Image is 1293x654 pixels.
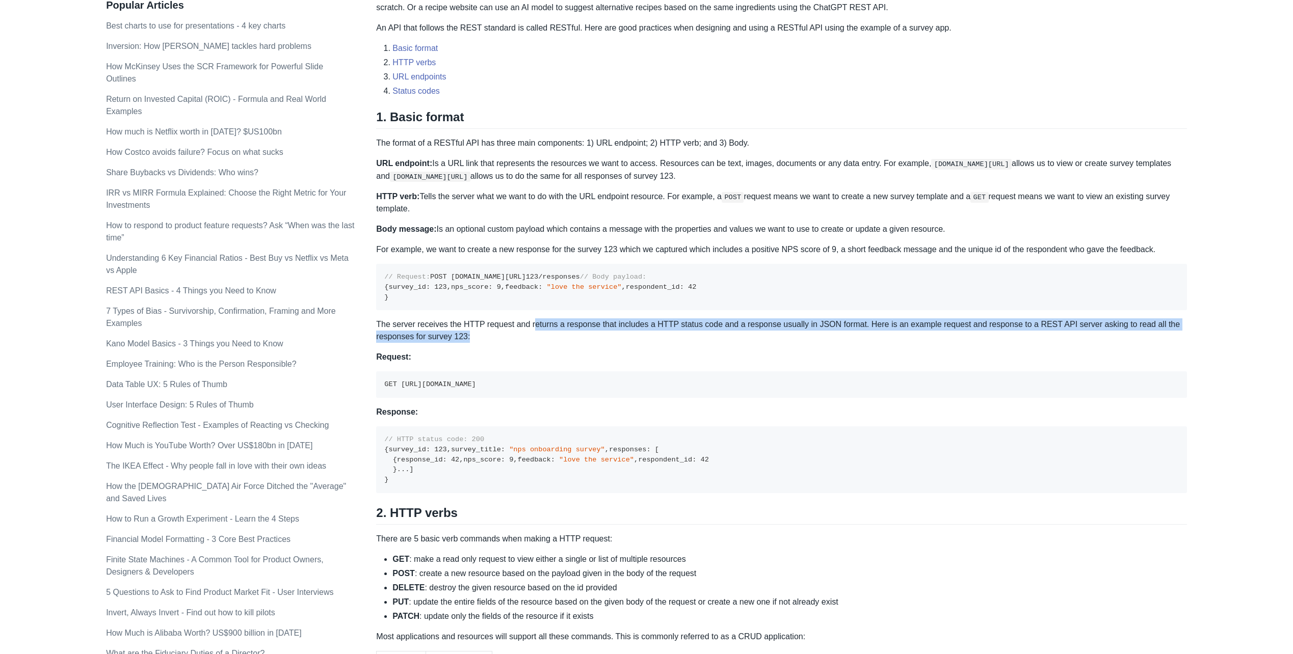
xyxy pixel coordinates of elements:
a: REST API Basics - 4 Things you Need to Know [106,286,276,295]
span: , [513,456,517,464]
strong: HTTP verb: [376,192,419,201]
code: survey_id survey_title responses response_id nps_score feedback respondent_id ... [384,435,709,483]
span: : [501,456,505,464]
span: { [384,283,388,291]
a: Financial Model Formatting - 3 Core Best Practices [106,535,291,543]
a: Kano Model Basics - 3 Things you Need to Know [106,339,283,348]
span: 123 [434,446,446,453]
span: , [501,283,505,291]
span: : [680,283,684,291]
span: : [551,456,555,464]
span: "love the service" [559,456,634,464]
a: How Much is YouTube Worth? Over US$180bn in [DATE] [106,441,312,450]
a: HTTP verbs [392,58,436,67]
code: [DOMAIN_NAME][URL] [390,172,470,182]
span: : [426,283,430,291]
a: How Much is Alibaba Worth? US$900 billion in [DATE] [106,629,302,637]
span: : [692,456,696,464]
li: : update only the fields of the resource if it exists [392,610,1187,622]
span: // Body payload: [580,273,647,281]
p: The format of a RESTful API has three main components: 1) URL endpoint; 2) HTTP verb; and 3) Body. [376,137,1187,149]
span: { [384,446,388,453]
a: Best charts to use for presentations - 4 key charts [106,21,285,30]
span: "nps onboarding survey" [509,446,605,453]
a: Basic format [392,44,438,52]
p: The server receives the HTTP request and returns a response that includes a HTTP status code and ... [376,318,1187,343]
a: How much is Netflix worth in [DATE]? $US100bn [106,127,282,136]
a: Return on Invested Capital (ROIC) - Formula and Real World Examples [106,95,326,116]
span: "love the service" [547,283,622,291]
a: How the [DEMOGRAPHIC_DATA] Air Force Ditched the "Average" and Saved Lives [106,482,346,503]
li: : destroy the given resource based on the id provided [392,582,1187,594]
strong: Response: [376,407,418,416]
a: How Costco avoids failure? Focus on what sucks [106,148,283,156]
p: There are 5 basic verb commands when making a HTTP request: [376,533,1187,545]
p: For example, we want to create a new response for the survey 123 which we captured which includes... [376,243,1187,256]
h2: 2. HTTP verbs [376,505,1187,525]
strong: Request: [376,352,411,361]
span: , [447,446,451,453]
span: 123 [526,273,538,281]
code: [DOMAIN_NAME][URL] [931,159,1012,169]
a: Status codes [392,87,440,95]
a: Invert, Always Invert - Find out how to kill pilots [106,608,275,617]
span: ] [409,466,413,473]
a: Share Buybacks vs Dividends: Who wins? [106,168,258,177]
p: An API that follows the REST standard is called RESTful. Here are good practices when designing a... [376,22,1187,34]
p: Most applications and resources will support all these commands. This is commonly referred to as ... [376,631,1187,643]
a: IRR vs MIRR Formula Explained: Choose the Right Metric for Your Investments [106,188,346,209]
code: POST [722,192,744,202]
strong: PATCH [392,612,419,620]
strong: GET [392,555,409,563]
a: Employee Training: Who is the Person Responsible? [106,360,297,368]
a: How to Run a Growth Experiment - Learn the 4 Steps [106,514,299,523]
span: : [646,446,650,453]
span: 42 [688,283,696,291]
strong: DELETE [392,583,425,592]
span: // HTTP status code: 200 [384,435,484,443]
span: { [393,456,397,464]
strong: POST [392,569,415,578]
strong: PUT [392,597,409,606]
strong: URL endpoint: [376,159,432,168]
li: : make a read only request to view either a single or list of multiple resources [392,553,1187,565]
p: Is an optional custom payload which contains a message with the properties and values we want to ... [376,223,1187,235]
a: The IKEA Effect - Why people fall in love with their own ideas [106,461,326,470]
a: Inversion: How [PERSON_NAME] tackles hard problems [106,42,311,50]
a: Finite State Machines - A Common Tool for Product Owners, Designers & Developers [106,555,324,576]
code: POST [DOMAIN_NAME][URL] /responses survey_id nps_score feedback respondent_id [384,273,696,301]
span: , [459,456,463,464]
li: : create a new resource based on the payload given in the body of the request [392,567,1187,580]
span: , [634,456,638,464]
span: 123 [434,283,446,291]
span: [ [655,446,659,453]
a: Understanding 6 Key Financial Ratios - Best Buy vs Netflix vs Meta vs Apple [106,254,349,275]
strong: Body message: [376,225,436,233]
span: , [447,283,451,291]
p: Tells the server what we want to do with the URL endpoint resource. For example, a request means ... [376,190,1187,215]
li: : update the entire fields of the resource based on the given body of the request or create a new... [392,596,1187,608]
span: } [384,293,388,301]
span: : [443,456,447,464]
span: : [501,446,505,453]
a: Data Table UX: 5 Rules of Thumb [106,380,227,389]
span: } [393,466,397,473]
h2: 1. Basic format [376,110,1187,129]
a: 5 Questions to Ask to Find Product Market Fit - User Interviews [106,588,333,596]
a: Cognitive Reflection Test - Examples of Reacting vs Checking [106,421,329,429]
a: How to respond to product feature requests? Ask “When was the last time” [106,221,354,242]
a: How McKinsey Uses the SCR Framework for Powerful Slide Outlines [106,62,323,83]
code: GET [970,192,988,202]
span: 9 [497,283,501,291]
a: User Interface Design: 5 Rules of Thumb [106,400,254,409]
span: : [538,283,542,291]
a: 7 Types of Bias - Survivorship, Confirmation, Framing and More Examples [106,307,336,328]
span: , [605,446,609,453]
code: GET [URL][DOMAIN_NAME] [384,380,476,388]
a: URL endpoints [392,72,446,81]
span: // Request: [384,273,430,281]
span: 42 [701,456,709,464]
span: 42 [451,456,459,464]
span: : [426,446,430,453]
span: 9 [509,456,513,464]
